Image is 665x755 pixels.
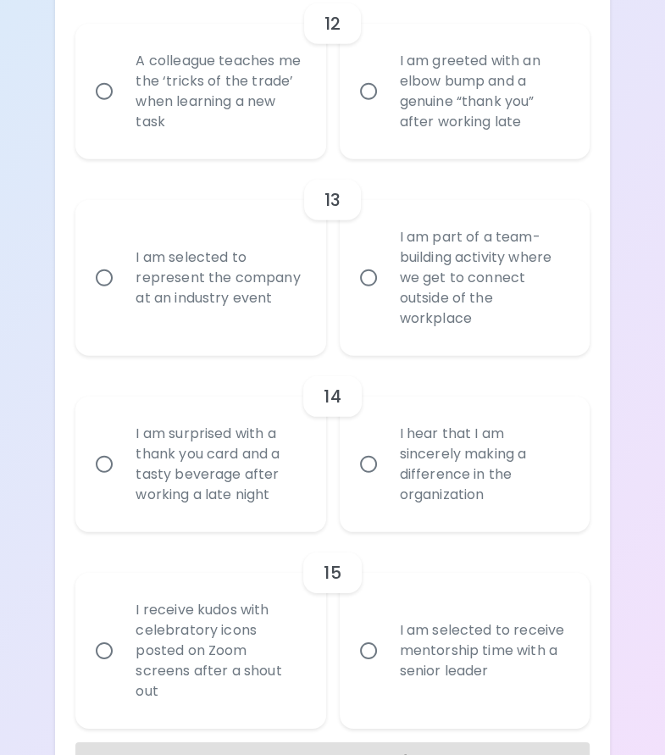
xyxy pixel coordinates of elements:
[324,186,341,214] h6: 13
[324,383,341,410] h6: 14
[324,559,341,586] h6: 15
[75,159,589,356] div: choice-group-check
[386,600,580,702] div: I am selected to receive mentorship time with a senior leader
[75,356,589,532] div: choice-group-check
[122,227,316,329] div: I am selected to represent the company at an industry event
[386,31,580,153] div: I am greeted with an elbow bump and a genuine “thank you” after working late
[386,207,580,349] div: I am part of a team-building activity where we get to connect outside of the workplace
[122,403,316,525] div: I am surprised with a thank you card and a tasty beverage after working a late night
[122,580,316,722] div: I receive kudos with celebratory icons posted on Zoom screens after a shout out
[386,403,580,525] div: I hear that I am sincerely making a difference in the organization
[75,532,589,729] div: choice-group-check
[122,31,316,153] div: A colleague teaches me the ‘tricks of the trade’ when learning a new task
[324,10,341,37] h6: 12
